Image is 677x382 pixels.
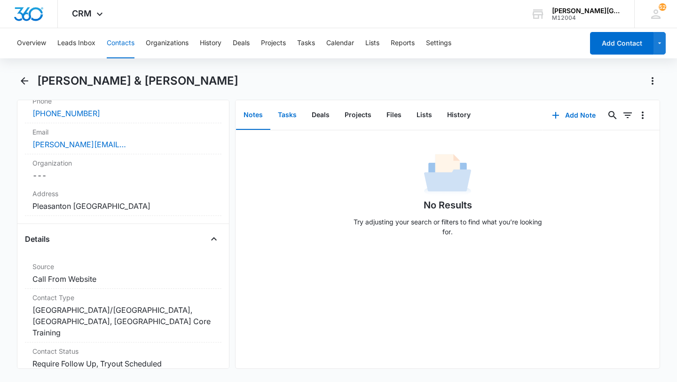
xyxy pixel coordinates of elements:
[32,170,214,181] dd: ---
[25,258,221,289] div: SourceCall From Website
[32,96,214,106] label: Phone
[620,108,635,123] button: Filters
[326,28,354,58] button: Calendar
[426,28,451,58] button: Settings
[32,346,214,356] label: Contact Status
[25,92,221,123] div: Phone[PHONE_NUMBER]
[32,189,214,199] label: Address
[270,101,304,130] button: Tasks
[659,3,666,11] div: notifications count
[32,262,214,271] label: Source
[17,73,31,88] button: Back
[409,101,440,130] button: Lists
[32,358,214,369] dd: Require Follow Up, Tryout Scheduled
[32,273,214,285] dd: Call From Website
[261,28,286,58] button: Projects
[32,304,214,338] dd: [GEOGRAPHIC_DATA]/[GEOGRAPHIC_DATA], [GEOGRAPHIC_DATA], [GEOGRAPHIC_DATA] Core Training
[32,158,214,168] label: Organization
[25,154,221,185] div: Organization---
[424,151,471,198] img: No Data
[25,289,221,342] div: Contact Type[GEOGRAPHIC_DATA]/[GEOGRAPHIC_DATA], [GEOGRAPHIC_DATA], [GEOGRAPHIC_DATA] Core Training
[25,185,221,216] div: AddressPleasanton [GEOGRAPHIC_DATA]
[543,104,605,127] button: Add Note
[552,7,621,15] div: account name
[146,28,189,58] button: Organizations
[645,73,660,88] button: Actions
[365,28,379,58] button: Lists
[552,15,621,21] div: account id
[107,28,134,58] button: Contacts
[25,233,50,245] h4: Details
[32,108,100,119] a: [PHONE_NUMBER]
[32,293,214,302] label: Contact Type
[25,342,221,374] div: Contact StatusRequire Follow Up, Tryout Scheduled
[32,139,126,150] a: [PERSON_NAME][EMAIL_ADDRESS][PERSON_NAME][DOMAIN_NAME]
[424,198,472,212] h1: No Results
[349,217,546,237] p: Try adjusting your search or filters to find what you’re looking for.
[659,3,666,11] span: 52
[72,8,92,18] span: CRM
[32,200,214,212] dd: Pleasanton [GEOGRAPHIC_DATA]
[379,101,409,130] button: Files
[37,74,238,88] h1: [PERSON_NAME] & [PERSON_NAME]
[206,231,221,247] button: Close
[391,28,415,58] button: Reports
[32,127,214,137] label: Email
[304,101,337,130] button: Deals
[337,101,379,130] button: Projects
[17,28,46,58] button: Overview
[200,28,221,58] button: History
[233,28,250,58] button: Deals
[25,123,221,154] div: Email[PERSON_NAME][EMAIL_ADDRESS][PERSON_NAME][DOMAIN_NAME]
[236,101,270,130] button: Notes
[590,32,653,55] button: Add Contact
[605,108,620,123] button: Search...
[297,28,315,58] button: Tasks
[440,101,478,130] button: History
[635,108,650,123] button: Overflow Menu
[57,28,95,58] button: Leads Inbox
